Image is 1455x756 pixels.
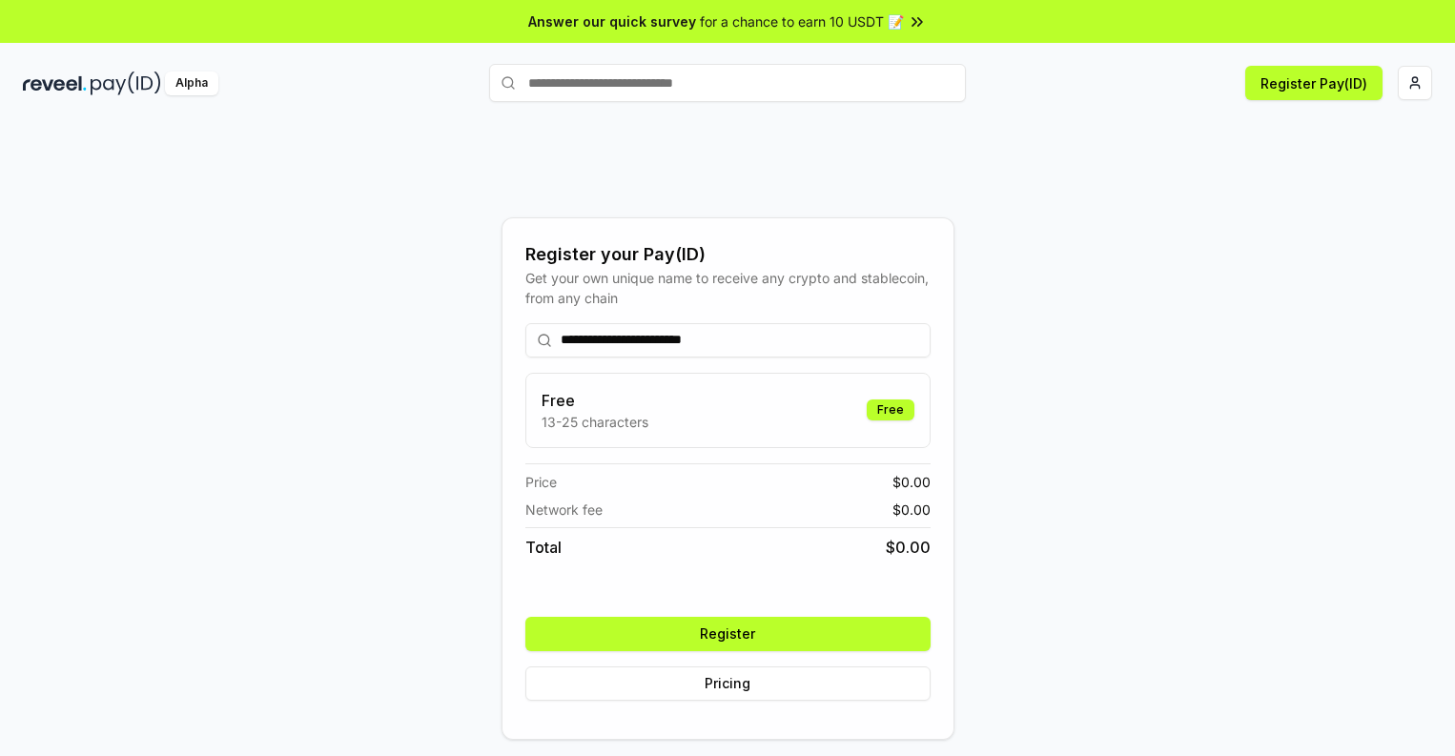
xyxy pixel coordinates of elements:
[892,472,931,492] span: $ 0.00
[892,500,931,520] span: $ 0.00
[700,11,904,31] span: for a chance to earn 10 USDT 📝
[528,11,696,31] span: Answer our quick survey
[886,536,931,559] span: $ 0.00
[525,268,931,308] div: Get your own unique name to receive any crypto and stablecoin, from any chain
[525,666,931,701] button: Pricing
[542,389,648,412] h3: Free
[525,617,931,651] button: Register
[542,412,648,432] p: 13-25 characters
[525,500,603,520] span: Network fee
[165,72,218,95] div: Alpha
[525,536,562,559] span: Total
[1245,66,1383,100] button: Register Pay(ID)
[525,472,557,492] span: Price
[91,72,161,95] img: pay_id
[23,72,87,95] img: reveel_dark
[867,399,914,420] div: Free
[525,241,931,268] div: Register your Pay(ID)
